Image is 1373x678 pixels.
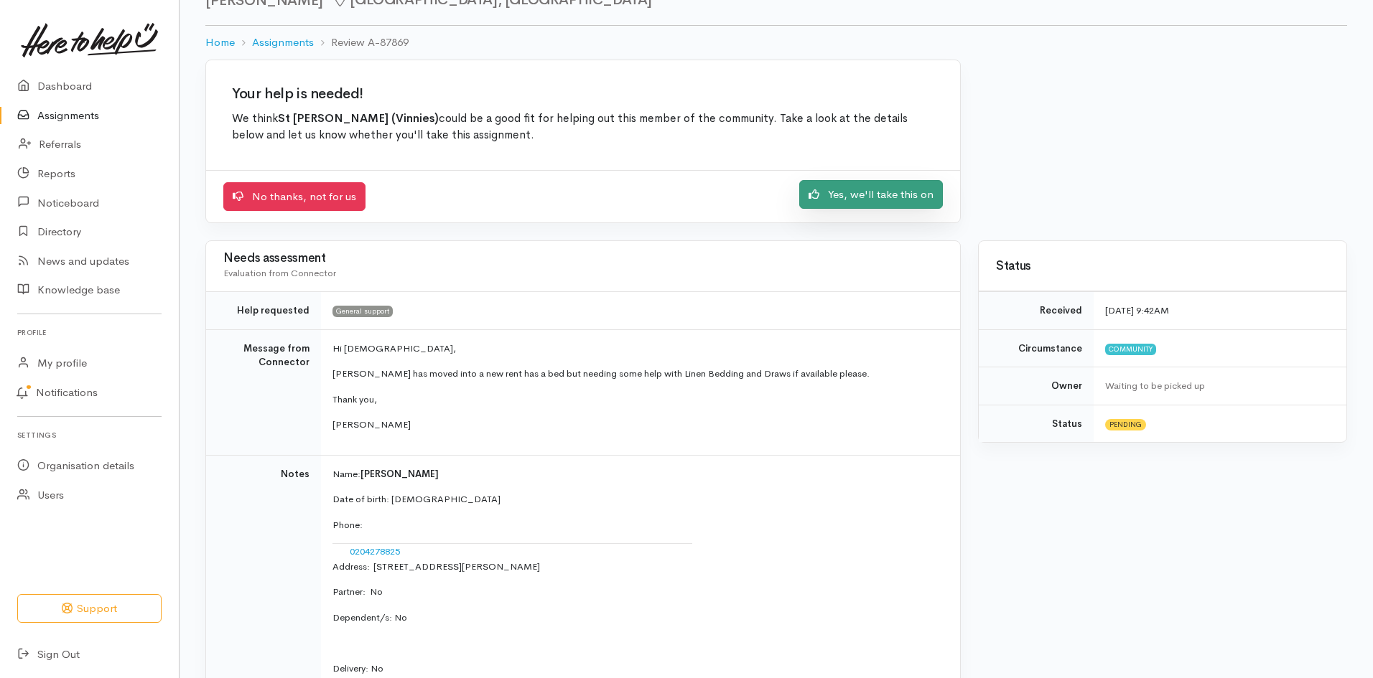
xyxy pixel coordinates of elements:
[979,367,1094,405] td: Owner
[252,34,314,51] a: Assignments
[332,467,943,481] p: Name:
[1105,379,1329,393] div: Waiting to be picked up
[223,252,943,265] h3: Needs assessment
[979,292,1094,330] td: Received
[979,405,1094,442] td: Status
[332,492,943,507] p: Date of birth: [DEMOGRAPHIC_DATA]
[996,260,1329,273] h3: Status
[332,392,943,407] p: Thank you,
[332,342,943,356] p: Hi [DEMOGRAPHIC_DATA],
[332,518,943,532] p: Phone:
[314,34,409,51] li: Review A-87869
[332,560,943,574] p: Address: [STREET_ADDRESS][PERSON_NAME]
[332,306,393,317] span: General support
[799,180,943,209] a: Yes, we'll take this on
[332,418,943,432] p: [PERSON_NAME]
[332,367,943,381] p: [PERSON_NAME] has moved into a new rent has a bed but needing some help with Linen Bedding and Dr...
[1105,344,1156,355] span: Community
[223,182,366,212] a: No thanks, not for us
[332,661,943,676] p: Delivery: No
[332,585,943,599] p: Partner: No
[17,323,162,342] h6: Profile
[278,111,439,126] b: St [PERSON_NAME] (Vinnies)
[332,611,943,625] p: Dependent/s: No
[232,110,934,144] p: We think could be a good fit for helping out this member of the community. Take a look at the det...
[360,468,439,480] span: [PERSON_NAME]
[205,26,1347,60] nav: breadcrumb
[206,292,321,330] td: Help requested
[206,329,321,455] td: Message from Connector
[223,267,336,279] span: Evaluation from Connector
[205,34,235,51] a: Home
[17,425,162,445] h6: Settings
[232,86,934,102] h2: Your help is needed!
[1105,419,1146,430] span: Pending
[1105,304,1169,316] time: [DATE] 9:42AM
[979,329,1094,367] td: Circumstance
[17,594,162,623] button: Support
[350,545,400,557] a: 0204278825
